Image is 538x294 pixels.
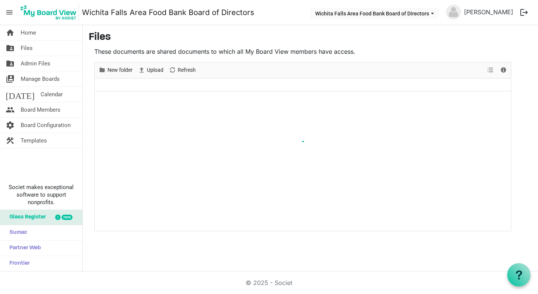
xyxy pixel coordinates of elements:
a: [PERSON_NAME] [461,5,516,20]
div: new [62,215,73,220]
span: folder_shared [6,41,15,56]
p: These documents are shared documents to which all My Board View members have access. [94,47,511,56]
span: Admin Files [21,56,50,71]
a: Wichita Falls Area Food Bank Board of Directors [82,5,254,20]
span: [DATE] [6,87,35,102]
span: Manage Boards [21,71,60,86]
span: Glass Register [6,210,46,225]
span: Home [21,25,36,40]
span: settings [6,118,15,133]
span: Partner Web [6,241,41,256]
span: Board Members [21,102,60,117]
span: Templates [21,133,47,148]
span: Sumac [6,225,27,240]
span: Board Configuration [21,118,71,133]
span: Files [21,41,33,56]
span: menu [2,5,17,20]
button: Wichita Falls Area Food Bank Board of Directors dropdownbutton [310,8,439,18]
span: home [6,25,15,40]
span: people [6,102,15,117]
img: My Board View Logo [18,3,79,22]
span: Frontier [6,256,30,271]
a: My Board View Logo [18,3,82,22]
button: logout [516,5,532,20]
a: © 2025 - Societ [246,279,292,286]
span: construction [6,133,15,148]
span: switch_account [6,71,15,86]
span: Societ makes exceptional software to support nonprofits. [3,183,79,206]
span: folder_shared [6,56,15,71]
h3: Files [89,31,532,44]
img: no-profile-picture.svg [446,5,461,20]
span: Calendar [41,87,63,102]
